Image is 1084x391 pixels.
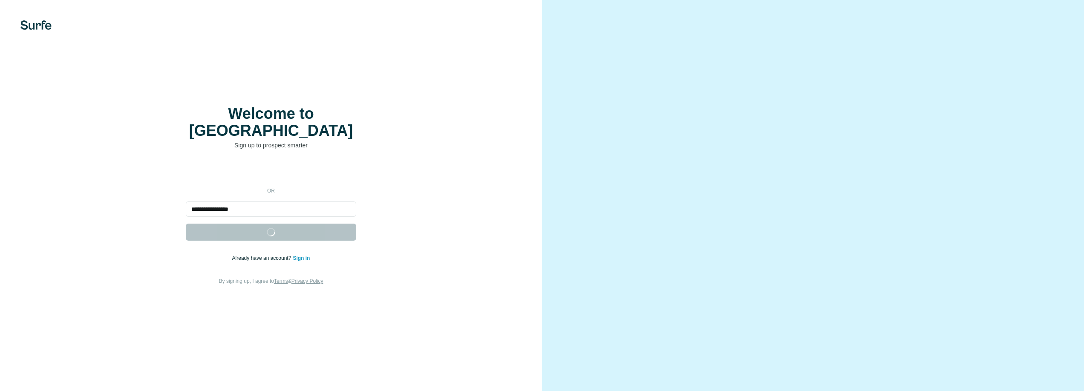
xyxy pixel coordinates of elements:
p: Sign up to prospect smarter [186,141,356,149]
img: Surfe's logo [20,20,52,30]
a: Privacy Policy [291,278,323,284]
iframe: Sign in with Google Button [182,162,360,181]
p: or [257,187,285,195]
span: Already have an account? [232,255,293,261]
a: Sign in [293,255,310,261]
h1: Welcome to [GEOGRAPHIC_DATA] [186,105,356,139]
a: Terms [274,278,288,284]
span: By signing up, I agree to & [219,278,323,284]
